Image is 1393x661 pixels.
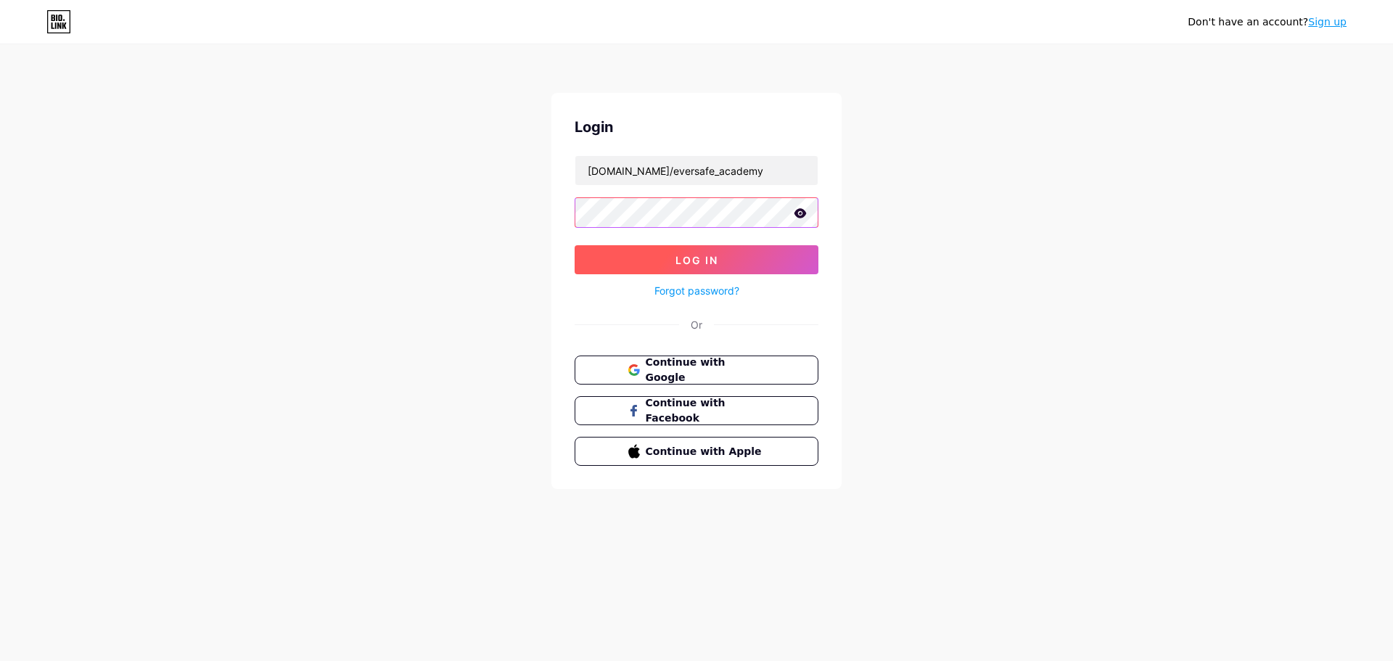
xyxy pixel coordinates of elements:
button: Log In [575,245,818,274]
div: Or [691,317,702,332]
a: Forgot password? [654,283,739,298]
button: Continue with Facebook [575,396,818,425]
span: Continue with Apple [646,444,765,459]
div: Don't have an account? [1188,15,1347,30]
button: Continue with Apple [575,437,818,466]
input: Username [575,156,818,185]
div: Login [575,116,818,138]
span: Continue with Facebook [646,395,765,426]
span: Continue with Google [646,355,765,385]
span: Log In [675,254,718,266]
a: Sign up [1308,16,1347,28]
button: Continue with Google [575,356,818,385]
